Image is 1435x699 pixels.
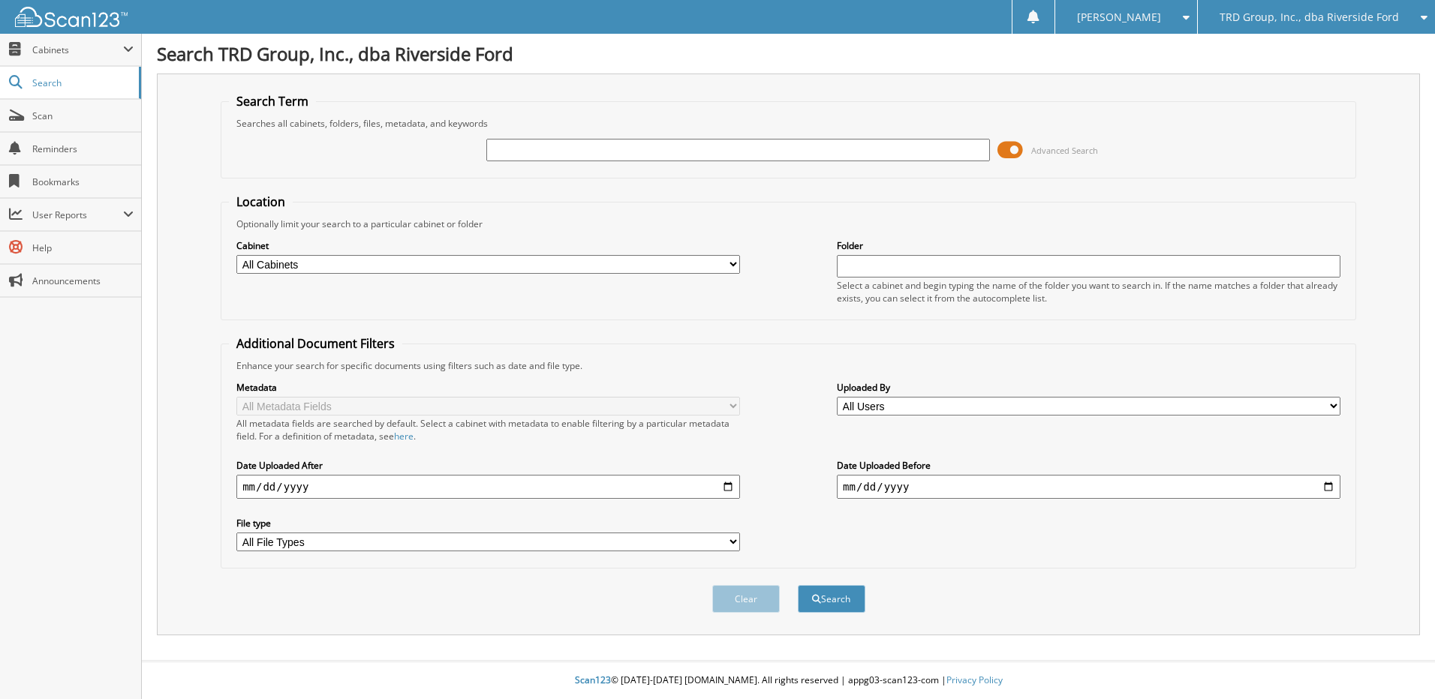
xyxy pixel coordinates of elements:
[837,279,1340,304] div: Select a cabinet and begin typing the name of the folder you want to search in. If the name match...
[142,662,1435,699] div: © [DATE]-[DATE] [DOMAIN_NAME]. All rights reserved | appg03-scan123-com |
[229,335,402,352] legend: Additional Document Filters
[837,459,1340,472] label: Date Uploaded Before
[236,475,740,499] input: start
[32,109,134,122] span: Scan
[157,41,1420,66] h1: Search TRD Group, Inc., dba Riverside Ford
[236,517,740,529] label: File type
[394,430,414,442] a: here
[32,76,131,89] span: Search
[798,585,865,613] button: Search
[229,193,293,210] legend: Location
[32,241,134,254] span: Help
[1220,13,1399,22] span: TRD Group, Inc., dba Riverside Ford
[32,208,123,221] span: User Reports
[32,175,134,188] span: Bookmarks
[229,117,1348,130] div: Searches all cabinets, folders, files, metadata, and keywords
[1031,145,1098,156] span: Advanced Search
[236,381,740,394] label: Metadata
[1077,13,1161,22] span: [PERSON_NAME]
[229,359,1348,372] div: Enhance your search for specific documents using filters such as date and file type.
[32,142,134,155] span: Reminders
[837,239,1340,252] label: Folder
[837,475,1340,499] input: end
[15,7,128,27] img: scan123-logo-white.svg
[229,217,1348,230] div: Optionally limit your search to a particular cabinet or folder
[32,43,123,56] span: Cabinets
[236,417,740,442] div: All metadata fields are searched by default. Select a cabinet with metadata to enable filtering b...
[236,239,740,252] label: Cabinet
[837,381,1340,394] label: Uploaded By
[575,673,611,686] span: Scan123
[32,274,134,287] span: Announcements
[236,459,740,472] label: Date Uploaded After
[946,673,1003,686] a: Privacy Policy
[712,585,780,613] button: Clear
[229,93,316,109] legend: Search Term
